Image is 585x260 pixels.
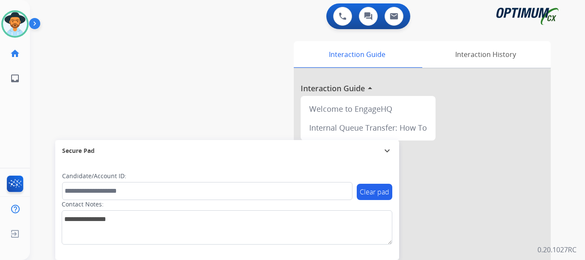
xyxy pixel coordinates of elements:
span: Secure Pad [62,146,95,155]
mat-icon: expand_more [382,146,392,156]
label: Contact Notes: [62,200,104,209]
img: avatar [3,12,27,36]
div: Interaction Guide [294,41,420,68]
mat-icon: inbox [10,73,20,84]
div: Internal Queue Transfer: How To [304,118,432,137]
mat-icon: home [10,48,20,59]
div: Welcome to EngageHQ [304,99,432,118]
p: 0.20.1027RC [537,245,576,255]
label: Candidate/Account ID: [62,172,126,180]
button: Clear pad [357,184,392,200]
div: Interaction History [420,41,551,68]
